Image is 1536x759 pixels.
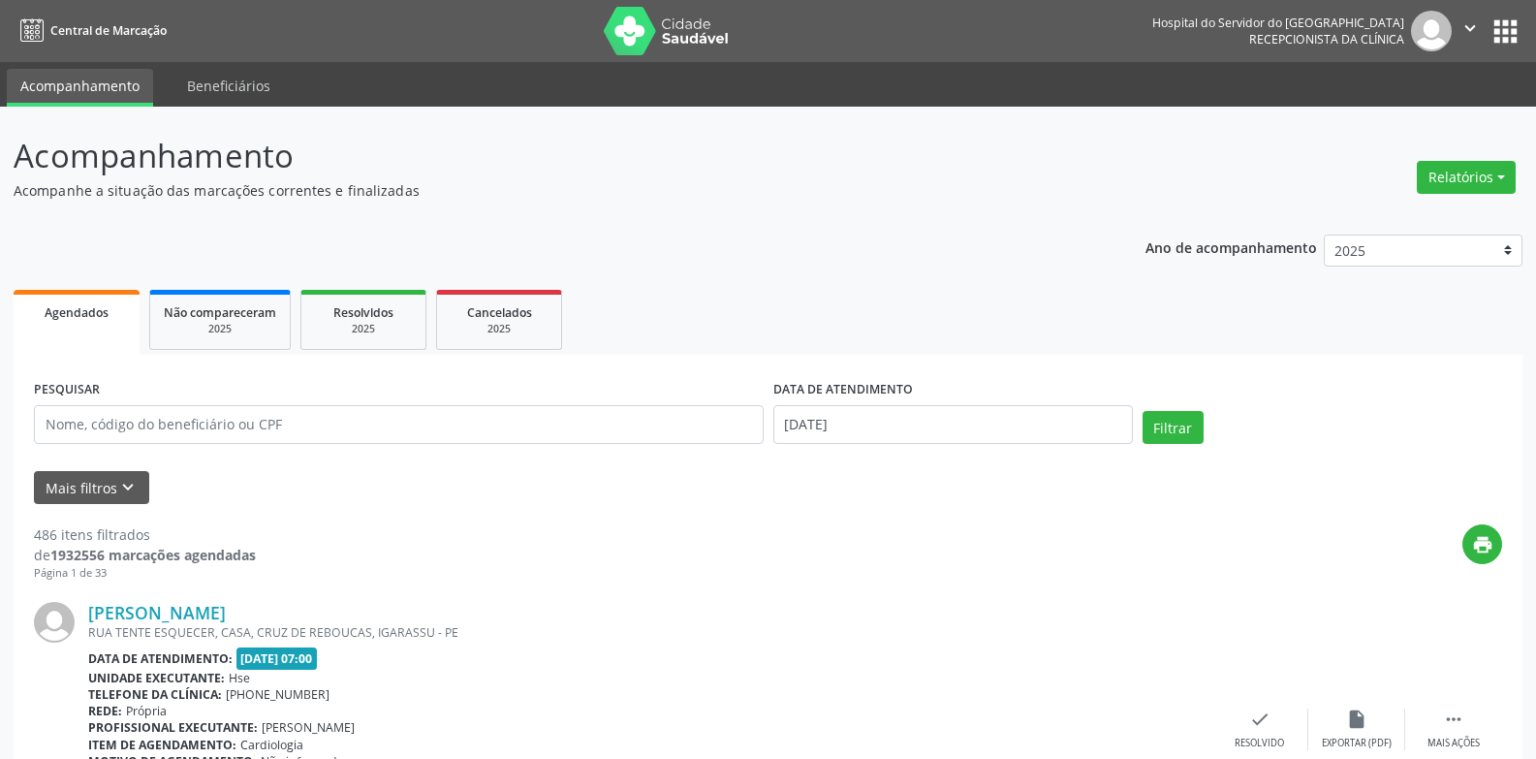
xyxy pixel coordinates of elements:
span: [PERSON_NAME] [262,719,355,736]
strong: 1932556 marcações agendadas [50,546,256,564]
span: Hse [229,670,250,686]
p: Acompanhe a situação das marcações correntes e finalizadas [14,180,1070,201]
label: DATA DE ATENDIMENTO [773,375,913,405]
i:  [1443,709,1464,730]
label: PESQUISAR [34,375,100,405]
button: Mais filtroskeyboard_arrow_down [34,471,149,505]
span: Resolvidos [333,304,393,321]
span: Cardiologia [240,737,303,753]
button: Filtrar [1143,411,1204,444]
div: Resolvido [1235,737,1284,750]
b: Telefone da clínica: [88,686,222,703]
a: Acompanhamento [7,69,153,107]
i:  [1459,17,1481,39]
span: Central de Marcação [50,22,167,39]
b: Unidade executante: [88,670,225,686]
div: Página 1 de 33 [34,565,256,582]
button: Relatórios [1417,161,1516,194]
i: insert_drive_file [1346,709,1367,730]
button:  [1452,11,1489,51]
span: Recepcionista da clínica [1249,31,1404,47]
div: 2025 [315,322,412,336]
i: keyboard_arrow_down [117,477,139,498]
span: Cancelados [467,304,532,321]
div: RUA TENTE ESQUECER, CASA, CRUZ DE REBOUCAS, IGARASSU - PE [88,624,1211,641]
div: 2025 [451,322,548,336]
div: Exportar (PDF) [1322,737,1392,750]
span: [PHONE_NUMBER] [226,686,329,703]
a: [PERSON_NAME] [88,602,226,623]
span: Própria [126,703,167,719]
i: print [1472,534,1493,555]
span: Agendados [45,304,109,321]
div: 486 itens filtrados [34,524,256,545]
input: Selecione um intervalo [773,405,1133,444]
b: Item de agendamento: [88,737,236,753]
b: Data de atendimento: [88,650,233,667]
input: Nome, código do beneficiário ou CPF [34,405,764,444]
p: Acompanhamento [14,132,1070,180]
button: apps [1489,15,1522,48]
div: Mais ações [1427,737,1480,750]
b: Profissional executante: [88,719,258,736]
div: 2025 [164,322,276,336]
p: Ano de acompanhamento [1145,235,1317,259]
img: img [34,602,75,643]
button: print [1462,524,1502,564]
div: Hospital do Servidor do [GEOGRAPHIC_DATA] [1152,15,1404,31]
span: Não compareceram [164,304,276,321]
b: Rede: [88,703,122,719]
i: check [1249,709,1270,730]
a: Beneficiários [173,69,284,103]
div: de [34,545,256,565]
span: [DATE] 07:00 [236,648,318,670]
img: img [1411,11,1452,51]
a: Central de Marcação [14,15,167,47]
